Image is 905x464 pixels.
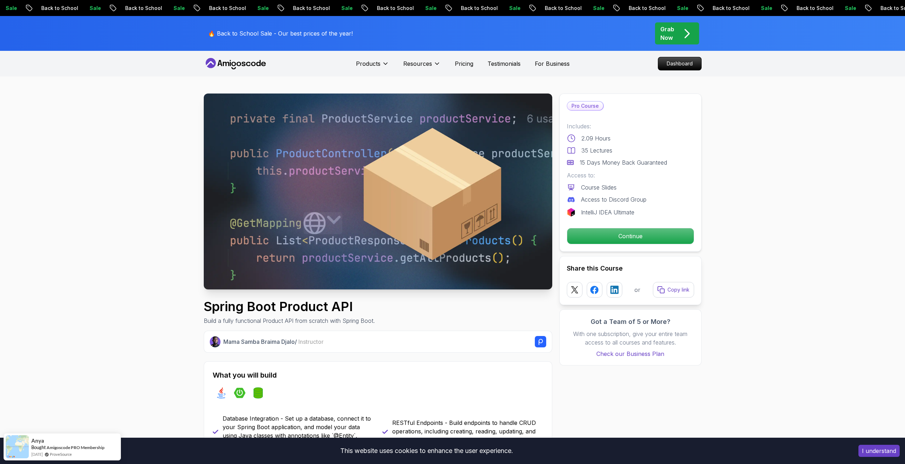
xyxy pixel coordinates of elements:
img: spring-boot logo [234,387,245,399]
p: Sale [334,5,356,12]
a: Testimonials [488,59,521,68]
a: Check our Business Plan [567,350,694,358]
div: This website uses cookies to enhance the user experience. [5,443,848,459]
a: ProveSource [50,451,72,457]
button: Copy link [653,282,694,298]
h2: What you will build [213,370,543,380]
a: Pricing [455,59,473,68]
p: Access to Discord Group [581,195,646,204]
p: or [634,286,640,294]
h2: Share this Course [567,263,694,273]
p: Sale [166,5,188,12]
p: Pro Course [567,102,603,110]
button: Continue [567,228,694,244]
p: Sale [585,5,608,12]
p: Products [356,59,380,68]
p: Sale [837,5,860,12]
span: [DATE] [31,451,43,457]
p: IntelliJ IDEA Ultimate [581,208,634,217]
img: spring-data-jpa logo [252,387,264,399]
p: Back to School [285,5,334,12]
img: Nelson Djalo [210,336,221,347]
button: Products [356,59,389,74]
a: Amigoscode PRO Membership [47,445,105,450]
p: Sale [82,5,105,12]
p: Back to School [117,5,166,12]
h3: Got a Team of 5 or More? [567,317,694,327]
img: jetbrains logo [567,208,575,217]
p: Sale [501,5,524,12]
p: Continue [567,228,694,244]
p: 🔥 Back to School Sale - Our best prices of the year! [208,29,353,38]
p: Back to School [789,5,837,12]
button: Resources [403,59,441,74]
p: Back to School [453,5,501,12]
a: Dashboard [658,57,702,70]
p: Back to School [201,5,250,12]
p: Copy link [667,286,690,293]
span: Anya [31,438,44,444]
p: Database Integration - Set up a database, connect it to your Spring Boot application, and model y... [223,414,374,448]
p: RESTful Endpoints - Build endpoints to handle CRUD operations, including creating, reading, updat... [392,418,543,444]
p: Resources [403,59,432,68]
p: Back to School [369,5,417,12]
p: Build a fully functional Product API from scratch with Spring Boot. [204,316,375,325]
p: Sale [250,5,272,12]
p: 2.09 Hours [581,134,611,143]
p: 15 Days Money Back Guaranteed [580,158,667,167]
a: For Business [535,59,570,68]
p: 35 Lectures [581,146,612,155]
img: spring-product-api_thumbnail [204,94,552,289]
p: Course Slides [581,183,617,192]
img: java logo [215,387,227,399]
p: Back to School [33,5,82,12]
p: Sale [417,5,440,12]
p: Back to School [537,5,585,12]
p: Mama Samba Braima Djalo / [223,337,324,346]
p: Sale [669,5,692,12]
p: With one subscription, give your entire team access to all courses and features. [567,330,694,347]
p: Sale [753,5,776,12]
h1: Spring Boot Product API [204,299,375,314]
button: Accept cookies [858,445,900,457]
span: Instructor [298,338,324,345]
img: provesource social proof notification image [6,435,29,458]
p: Includes: [567,122,694,130]
p: Back to School [705,5,753,12]
span: Bought [31,444,46,450]
p: Back to School [621,5,669,12]
p: Grab Now [660,25,674,42]
p: Access to: [567,171,694,180]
